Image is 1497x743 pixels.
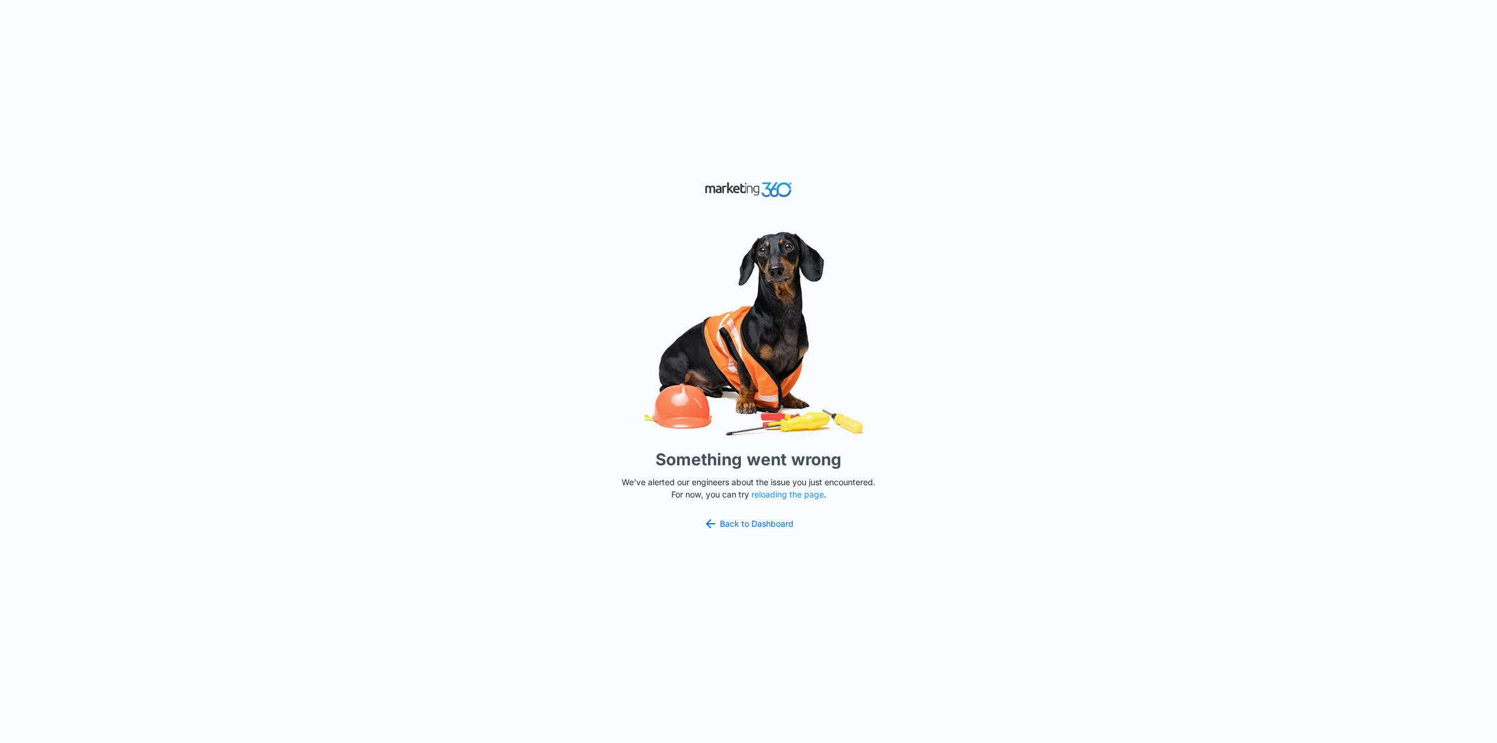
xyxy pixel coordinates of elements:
img: Sad Dog [573,224,924,443]
img: Marketing 360 Logo [705,179,792,200]
a: Back to Dashboard [703,517,794,531]
button: reloading the page [751,490,824,499]
h1: Something went wrong [656,447,841,472]
p: We've alerted our engineers about the issue you just encountered. For now, you can try . [617,476,880,500]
